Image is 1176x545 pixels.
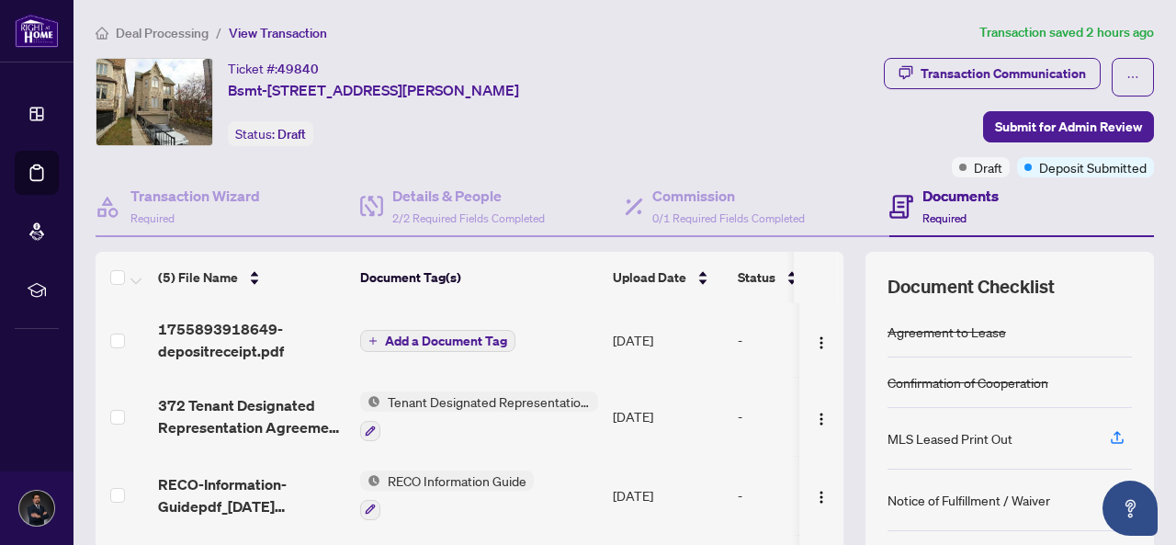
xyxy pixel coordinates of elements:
article: Transaction saved 2 hours ago [979,22,1154,43]
span: 372 Tenant Designated Representation Agreement - PropTx-OREA_[DATE] 01_54_53.pdf [158,394,345,438]
button: Status IconTenant Designated Representation Agreement [360,392,598,441]
h4: Documents [922,185,999,207]
h4: Transaction Wizard [130,185,260,207]
h4: Details & People [392,185,545,207]
h4: Commission [652,185,805,207]
img: Logo [814,412,829,426]
span: Document Checklist [888,274,1055,300]
img: Profile Icon [19,491,54,526]
span: Required [922,211,967,225]
span: Tenant Designated Representation Agreement [380,392,598,412]
span: View Transaction [229,25,327,41]
td: [DATE] [605,303,730,377]
div: MLS Leased Print Out [888,428,1012,448]
span: ellipsis [1126,71,1139,84]
div: Transaction Communication [921,59,1086,88]
button: Add a Document Tag [360,330,515,352]
div: - [738,485,879,505]
td: [DATE] [605,456,730,535]
div: - [738,406,879,426]
span: Add a Document Tag [385,335,507,347]
button: Submit for Admin Review [983,111,1154,142]
span: Deposit Submitted [1039,157,1147,177]
button: Logo [807,325,836,355]
button: Transaction Communication [884,58,1101,89]
span: Draft [277,126,306,142]
span: (5) File Name [158,267,238,288]
span: RECO Information Guide [380,471,534,491]
div: - [738,330,879,350]
th: (5) File Name [151,252,353,303]
div: Confirmation of Cooperation [888,372,1048,392]
img: Status Icon [360,392,380,412]
span: 49840 [277,61,319,77]
button: Logo [807,481,836,510]
span: Draft [974,157,1002,177]
span: plus [368,336,378,346]
img: Logo [814,335,829,350]
span: Required [130,211,175,225]
span: 2/2 Required Fields Completed [392,211,545,225]
span: Upload Date [613,267,686,288]
td: [DATE] [605,377,730,456]
button: Logo [807,402,836,431]
img: IMG-C12271320_1.jpg [96,59,212,145]
span: Submit for Admin Review [995,112,1142,142]
div: Status: [228,121,313,146]
span: 0/1 Required Fields Completed [652,211,805,225]
span: RECO-Information-Guidepdf_[DATE] 01_46_47.pdf [158,473,345,517]
button: Open asap [1102,481,1158,536]
img: logo [15,14,59,48]
button: Status IconRECO Information Guide [360,471,534,520]
span: Bsmt-[STREET_ADDRESS][PERSON_NAME] [228,79,519,101]
th: Document Tag(s) [353,252,605,303]
span: home [96,27,108,40]
div: Notice of Fulfillment / Waiver [888,490,1050,510]
div: Agreement to Lease [888,322,1006,342]
th: Status [730,252,887,303]
span: 1755893918649-depositreceipt.pdf [158,318,345,362]
img: Status Icon [360,471,380,491]
span: Status [738,267,775,288]
img: Logo [814,490,829,505]
th: Upload Date [605,252,730,303]
button: Add a Document Tag [360,329,515,353]
div: Ticket #: [228,58,319,79]
span: Deal Processing [116,25,209,41]
li: / [216,22,221,43]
